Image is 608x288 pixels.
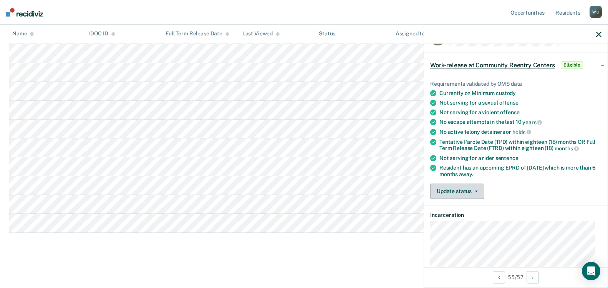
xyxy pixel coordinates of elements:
div: Currently on Minimum [439,90,601,97]
div: Not serving for a rider [439,155,601,161]
div: Name [12,31,34,37]
span: months [555,145,579,151]
div: No escape attempts in the last 10 [439,119,601,126]
div: Open Intercom Messenger [582,262,600,280]
div: Work-release at Community Reentry CentersEligible [424,53,608,77]
span: custody [496,90,516,96]
span: offense [500,109,519,115]
span: Eligible [561,61,583,69]
div: W G [590,6,602,18]
div: Tentative Parole Date (TPD) within eighteen (18) months OR Full Term Release Date (FTRD) within e... [439,138,601,151]
span: sentence [495,155,519,161]
div: IDOC ID [89,31,115,37]
div: Last Viewed [242,31,280,37]
div: Resident has an upcoming EPRD of [DATE] which is more than 6 months [439,165,601,178]
div: Not serving for a sexual [439,100,601,106]
button: Previous Opportunity [493,271,505,283]
div: Requirements validated by OMS data [430,80,601,87]
div: Full Term Release Date [166,31,229,37]
button: Update status [430,183,484,199]
span: away. [459,171,473,177]
div: No active felony detainers or [439,129,601,136]
div: Not serving for a violent [439,109,601,116]
div: Status [319,31,335,37]
span: holds [512,129,531,135]
span: offense [499,100,519,106]
span: years [522,119,542,125]
button: Next Opportunity [527,271,539,283]
img: Recidiviz [6,8,43,17]
div: 55 / 57 [424,267,608,287]
div: Assigned to [396,31,432,37]
span: Work-release at Community Reentry Centers [430,61,555,69]
dt: Incarceration [430,211,601,218]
